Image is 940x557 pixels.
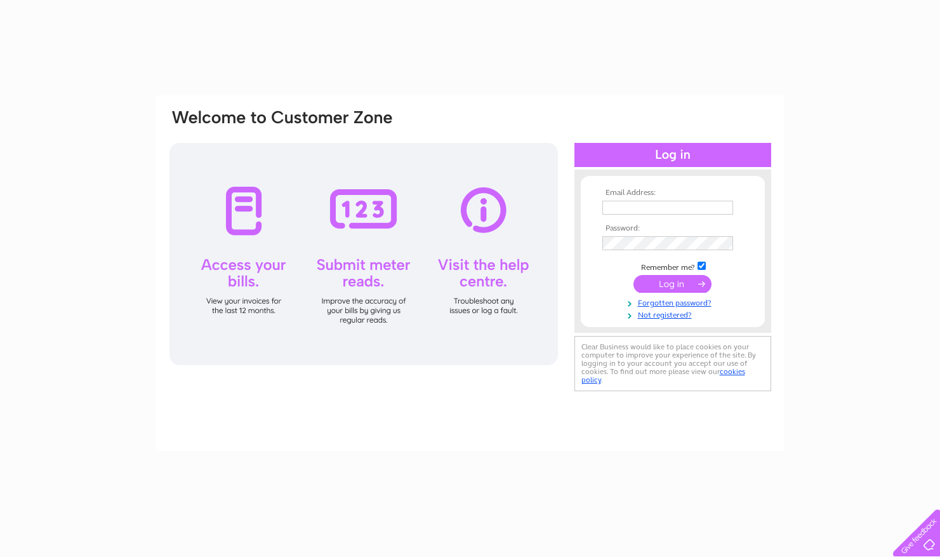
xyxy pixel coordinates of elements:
[599,189,746,198] th: Email Address:
[581,367,745,384] a: cookies policy
[602,308,746,320] a: Not registered?
[574,336,771,391] div: Clear Business would like to place cookies on your computer to improve your experience of the sit...
[633,275,712,293] input: Submit
[599,260,746,272] td: Remember me?
[599,224,746,233] th: Password:
[602,296,746,308] a: Forgotten password?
